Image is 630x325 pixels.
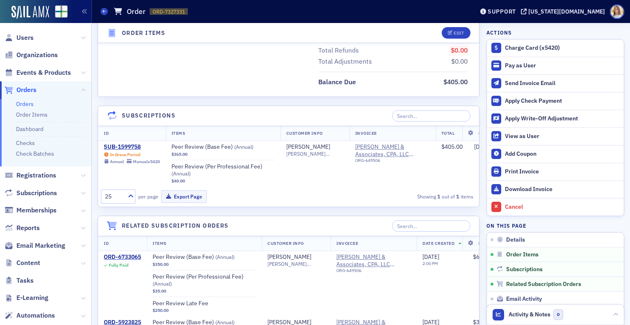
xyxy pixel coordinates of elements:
[336,254,411,268] span: Robert A. Webb & Associates, CPA, LLC (Birmingham, AL)
[610,5,624,19] span: Profile
[505,97,620,105] div: Apply Check Payment
[16,33,34,42] span: Users
[336,254,411,268] a: [PERSON_NAME] & Associates, CPA, LLC ([GEOGRAPHIC_DATA], [GEOGRAPHIC_DATA])
[473,253,494,260] span: $635.00
[16,51,58,60] span: Organizations
[153,273,256,288] a: Peer Review (Per Professional Fee) (Annual)
[171,143,275,151] a: Peer Review (Base Fee) (Annual)
[267,240,304,246] span: Customer Info
[454,31,464,35] div: Edit
[110,159,124,164] div: Annual
[153,308,169,313] span: $250.00
[133,159,160,164] div: Manual x5420
[505,203,620,211] div: Cancel
[487,180,624,198] a: Download Invoice
[505,168,620,175] div: Print Invoice
[171,143,275,151] span: Peer Review (Base Fee)
[16,68,71,77] span: Events & Products
[441,130,455,136] span: Total
[528,8,605,15] div: [US_STATE][DOMAIN_NAME]
[487,74,624,92] button: Send Invoice Email
[318,77,359,87] span: Balance Due
[171,178,185,184] span: $40.00
[16,125,43,133] a: Dashboard
[286,143,330,151] a: [PERSON_NAME]
[505,133,620,140] div: View as User
[104,130,109,136] span: ID
[318,46,359,55] div: Total Refunds
[422,253,439,260] span: [DATE]
[16,100,34,108] a: Orders
[5,311,55,320] a: Automations
[336,254,411,276] span: Robert A. Webb & Associates, CPA, LLC (Birmingham, AL)
[153,300,256,307] span: Peer Review Late Fee
[442,27,470,39] button: Edit
[138,193,158,200] label: per page
[171,163,275,177] a: Peer Review (Per Professional Fee) (Annual)
[355,143,430,166] span: Robert A. Webb & Associates, CPA, LLC (Birmingham, AL)
[161,190,207,203] button: Export Page
[104,254,141,261] a: ORD-6733065
[153,254,256,261] a: Peer Review (Base Fee) (Annual)
[355,143,430,158] span: Robert A. Webb & Associates, CPA, LLC (Birmingham, AL)
[487,39,624,57] button: Charge Card (x5420)
[215,254,235,260] span: ( Annual )
[436,193,442,200] strong: 1
[521,9,608,14] button: [US_STATE][DOMAIN_NAME]
[16,111,48,118] a: Order Items
[16,293,48,302] span: E-Learning
[5,171,56,180] a: Registrations
[127,7,146,16] h1: Order
[286,130,323,136] span: Customer Info
[486,222,624,229] h4: On this page
[153,288,166,294] span: $35.00
[443,78,468,86] span: $405.00
[171,130,185,136] span: Items
[509,310,550,319] span: Activity & Notes
[153,280,172,287] span: ( Annual )
[5,224,40,233] a: Reports
[505,44,620,52] div: Charge Card (x5420)
[5,33,34,42] a: Users
[486,29,512,36] h4: Actions
[16,139,35,147] a: Checks
[336,268,411,276] div: ORG-649506
[392,220,470,232] input: Search…
[5,51,58,60] a: Organizations
[318,46,362,55] span: Total Refunds
[5,276,34,285] a: Tasks
[455,193,461,200] strong: 1
[506,236,525,244] span: Details
[506,266,543,273] span: Subscriptions
[422,260,438,266] time: 2:00 PM
[11,6,49,19] a: SailAMX
[487,92,624,110] button: Apply Check Payment
[16,311,55,320] span: Automations
[506,295,542,303] span: Email Activity
[5,293,48,302] a: E-Learning
[474,143,491,150] span: [DATE]
[451,46,468,54] span: $0.00
[5,241,65,250] a: Email Marketing
[355,193,473,200] div: Showing out of items
[49,5,68,19] a: View Homepage
[267,254,311,261] a: [PERSON_NAME]
[487,110,624,127] button: Apply Write-Off Adjustment
[487,163,624,180] a: Print Invoice
[110,152,140,157] div: In Grace Period
[488,8,516,15] div: Support
[122,29,165,37] h4: Order Items
[153,8,185,15] span: ORD-7327331
[55,5,68,18] img: SailAMX
[505,80,620,87] div: Send Invoice Email
[267,261,325,267] span: [PERSON_NAME][EMAIL_ADDRESS][DOMAIN_NAME]
[16,189,57,198] span: Subscriptions
[153,273,256,288] span: Peer Review (Per Professional Fee)
[5,258,40,267] a: Content
[422,240,454,246] span: Date Created
[5,189,57,198] a: Subscriptions
[505,62,620,69] div: Pay as User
